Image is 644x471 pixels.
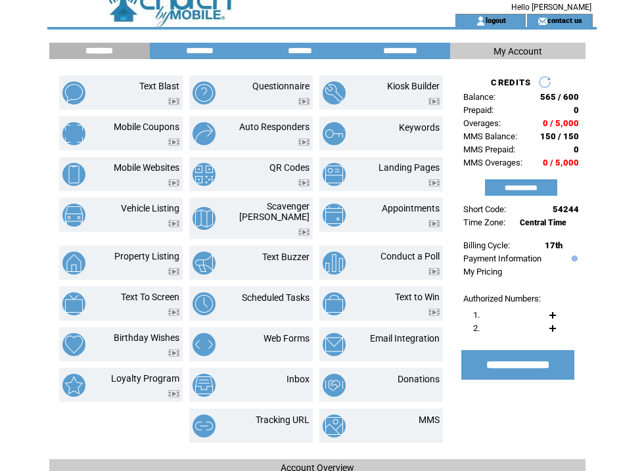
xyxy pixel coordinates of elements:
[491,78,531,87] span: CREDITS
[111,373,179,384] a: Loyalty Program
[239,201,310,222] a: Scavenger [PERSON_NAME]
[168,98,179,105] img: video.png
[419,415,440,425] a: MMS
[574,145,579,154] span: 0
[269,162,310,173] a: QR Codes
[494,46,542,56] span: My Account
[298,98,310,105] img: video.png
[168,268,179,275] img: video.png
[252,81,310,91] a: Questionnaire
[193,207,216,230] img: scavenger-hunt.png
[547,16,582,24] a: contact us
[543,118,579,128] span: 0 / 5,000
[114,251,179,261] a: Property Listing
[473,323,480,333] span: 2.
[323,204,346,227] img: appointments.png
[168,349,179,357] img: video.png
[476,16,486,26] img: account_icon.gif
[256,415,310,425] a: Tracking URL
[62,333,85,356] img: birthday-wishes.png
[298,139,310,146] img: video.png
[62,374,85,397] img: loyalty-program.png
[379,162,440,173] a: Landing Pages
[193,333,216,356] img: web-forms.png
[463,131,517,141] span: MMS Balance:
[298,229,310,236] img: video.png
[62,81,85,104] img: text-blast.png
[428,268,440,275] img: video.png
[287,374,310,384] a: Inbox
[463,145,515,154] span: MMS Prepaid:
[428,220,440,227] img: video.png
[382,203,440,213] a: Appointments
[242,292,310,303] a: Scheduled Tasks
[463,118,501,128] span: Overages:
[323,415,346,437] img: mms.png
[193,122,216,145] img: auto-responders.png
[121,203,179,213] a: Vehicle Listing
[574,105,579,115] span: 0
[543,158,579,168] span: 0 / 5,000
[62,292,85,315] img: text-to-screen.png
[323,163,346,186] img: landing-pages.png
[486,16,506,24] a: logout
[428,179,440,187] img: video.png
[262,252,310,262] a: Text Buzzer
[568,256,578,261] img: help.gif
[463,105,494,115] span: Prepaid:
[428,98,440,105] img: video.png
[168,309,179,316] img: video.png
[553,204,579,214] span: 54244
[463,254,541,263] a: Payment Information
[323,333,346,356] img: email-integration.png
[463,158,522,168] span: MMS Overages:
[139,81,179,91] a: Text Blast
[62,163,85,186] img: mobile-websites.png
[121,292,179,302] a: Text To Screen
[168,139,179,146] img: video.png
[380,251,440,261] a: Conduct a Poll
[114,332,179,343] a: Birthday Wishes
[168,179,179,187] img: video.png
[463,267,502,277] a: My Pricing
[193,374,216,397] img: inbox.png
[193,163,216,186] img: qr-codes.png
[540,92,579,102] span: 565 / 600
[395,292,440,302] a: Text to Win
[399,122,440,133] a: Keywords
[463,217,505,227] span: Time Zone:
[545,240,563,250] span: 17th
[398,374,440,384] a: Donations
[193,81,216,104] img: questionnaire.png
[323,252,346,275] img: conduct-a-poll.png
[239,122,310,132] a: Auto Responders
[463,294,541,303] span: Authorized Numbers:
[114,122,179,132] a: Mobile Coupons
[193,292,216,315] img: scheduled-tasks.png
[520,218,566,227] span: Central Time
[298,179,310,187] img: video.png
[323,81,346,104] img: kiosk-builder.png
[264,333,310,344] a: Web Forms
[511,3,591,12] span: Hello [PERSON_NAME]
[323,374,346,397] img: donations.png
[62,122,85,145] img: mobile-coupons.png
[463,204,506,214] span: Short Code:
[323,292,346,315] img: text-to-win.png
[62,204,85,227] img: vehicle-listing.png
[168,220,179,227] img: video.png
[62,252,85,275] img: property-listing.png
[370,333,440,344] a: Email Integration
[428,309,440,316] img: video.png
[387,81,440,91] a: Kiosk Builder
[538,16,547,26] img: contact_us_icon.gif
[463,92,495,102] span: Balance:
[114,162,179,173] a: Mobile Websites
[473,310,480,320] span: 1.
[168,390,179,397] img: video.png
[540,131,579,141] span: 150 / 150
[193,415,216,437] img: tracking-url.png
[463,240,510,250] span: Billing Cycle:
[193,252,216,275] img: text-buzzer.png
[323,122,346,145] img: keywords.png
